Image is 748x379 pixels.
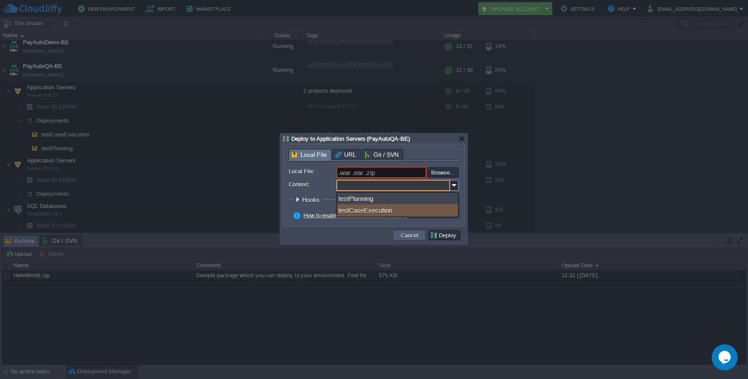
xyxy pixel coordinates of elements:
[335,149,356,160] span: URL
[292,149,327,160] span: Local File
[289,167,335,176] label: Local File:
[712,344,739,370] iframe: chat widget
[303,212,407,219] a: How to enable zero-downtime deployment
[365,149,399,160] span: Git / SVN
[430,231,459,239] button: Deploy
[302,196,322,203] span: Hooks
[337,193,458,204] div: testPlanning
[337,204,458,216] div: testCaseExecution
[291,136,410,142] span: Deploy to Application Servers (PayAutoQA-BE)
[289,180,335,189] label: Context:
[398,231,421,239] button: Cancel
